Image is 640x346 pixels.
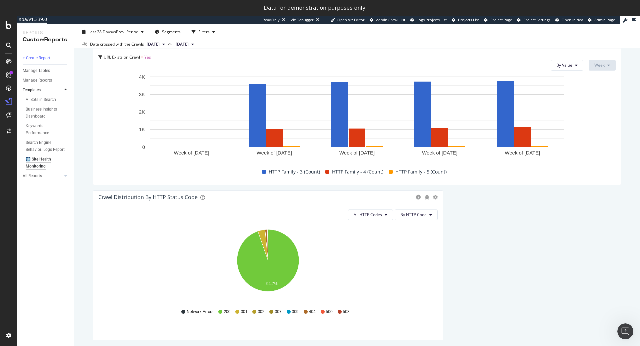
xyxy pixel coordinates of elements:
span: HTTP Family - 4 (Count) [332,168,383,176]
span: vs [168,41,173,47]
span: Segments [162,29,181,35]
a: Project Page [484,17,512,23]
span: 503 [343,309,350,315]
div: Reports [23,29,68,36]
span: Project Settings [523,17,550,22]
div: circle-info [416,195,421,199]
span: Open Viz Editor [337,17,365,22]
text: 4K [139,74,145,80]
text: Week of [DATE] [422,150,457,156]
span: 2025 Sep. 6th [176,41,189,47]
span: By HTTP Code [400,212,427,217]
div: Search Engine Behavior: Logs Report [26,139,65,153]
a: AI Bots in Search [26,96,69,103]
span: Last 28 Days [88,29,112,35]
div: Templates [23,87,41,94]
div: gear [433,195,438,199]
div: Keywords Performance [26,123,63,137]
span: Yes [144,54,151,60]
text: Week of [DATE] [257,150,292,156]
span: Admin Page [594,17,615,22]
button: Segments [152,27,183,37]
button: All HTTP Codes [348,209,393,220]
a: Open in dev [555,17,583,23]
svg: A chart. [98,225,438,303]
span: 404 [309,309,316,315]
div: bug [424,195,430,199]
button: [DATE] [144,40,168,48]
div: All Reports [23,173,42,179]
button: Filters [189,27,218,37]
a: Manage Tables [23,67,69,74]
svg: A chart. [98,73,616,162]
div: Crawl Distribution by HTTP Status Code [98,194,198,200]
text: 0 [142,144,145,150]
span: 309 [292,309,299,315]
button: [DATE] [173,40,197,48]
a: Admin Page [588,17,615,23]
button: Last 28 DaysvsPrev. Period [79,27,146,37]
a: Open Viz Editor [331,17,365,23]
div: ReadOnly: [263,17,281,23]
span: Open in dev [562,17,583,22]
span: 307 [275,309,281,315]
span: Logs Projects List [417,17,447,22]
span: Projects List [458,17,479,22]
span: 302 [258,309,264,315]
text: 1K [139,127,145,132]
span: By Value [556,62,572,68]
span: Admin Crawl List [376,17,405,22]
span: 2025 Oct. 4th [147,41,160,47]
a: 🩻 Site Health Monitoring [26,156,69,170]
span: HTTP Family - 3 (Count) [269,168,320,176]
text: Week of [DATE] [174,150,209,156]
div: Filters [198,29,210,35]
text: Week of [DATE] [339,150,375,156]
div: Manage Reports [23,77,52,84]
a: Projects List [452,17,479,23]
span: HTTP Family - 5 (Count) [395,168,447,176]
a: Templates [23,87,62,94]
span: Network Errors [187,309,213,315]
span: Week [594,62,605,68]
a: + Create Report [23,55,69,62]
div: Crawl Distribution by HTTP Status CodegeargearAll HTTP CodesBy HTTP CodeA chart.Network Errors200... [93,190,443,340]
div: Manage Tables [23,67,50,74]
a: All Reports [23,173,62,179]
a: Manage Reports [23,77,69,84]
div: Data crossed with the Crawls [90,41,144,47]
text: Week of [DATE] [505,150,540,156]
span: vs Prev. Period [112,29,138,35]
div: Data for demonstration purposes only [264,5,366,11]
div: Business Insights Dashboard [26,106,64,120]
span: = [141,54,143,60]
text: 2K [139,109,145,115]
span: Project Page [490,17,512,22]
div: Crawl Distribution by Bad HTTP Code FamilyURL Exists on Crawl = YesBy ValueWeekA chart.HTTP Famil... [93,35,621,185]
text: 3K [139,91,145,97]
button: By Value [551,60,583,71]
span: All HTTP Codes [354,212,382,217]
span: 500 [326,309,333,315]
div: spa/v1.339.0 [17,16,47,23]
a: Search Engine Behavior: Logs Report [26,139,69,153]
div: CustomReports [23,36,68,44]
span: 301 [241,309,247,315]
span: URL Exists on Crawl [104,54,140,60]
a: Business Insights Dashboard [26,106,69,120]
a: Logs Projects List [410,17,447,23]
button: By HTTP Code [395,209,438,220]
span: 200 [224,309,230,315]
div: AI Bots in Search [26,96,56,103]
a: Admin Crawl List [370,17,405,23]
a: Keywords Performance [26,123,69,137]
text: 94.7% [266,281,278,286]
div: Viz Debugger: [291,17,315,23]
div: + Create Report [23,55,50,62]
div: 🩻 Site Health Monitoring [26,156,64,170]
a: Project Settings [517,17,550,23]
iframe: Intercom live chat [617,323,633,339]
button: Week [589,60,616,71]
